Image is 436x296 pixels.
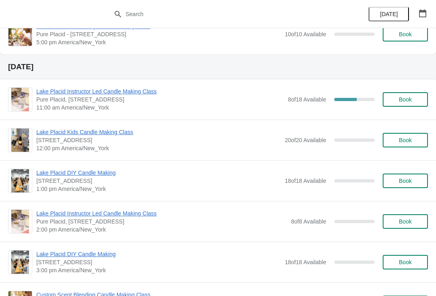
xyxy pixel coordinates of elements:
[36,128,281,136] span: Lake Placid Kids Candle Making Class
[383,133,428,147] button: Book
[36,185,281,193] span: 1:00 pm America/New_York
[285,31,326,37] span: 10 of 10 Available
[383,27,428,41] button: Book
[8,23,32,46] img: Custom Scent Blending Candle Making Class | Pure Placid - 2470 Main Street Lake Placid | 5:00 pm ...
[399,137,412,143] span: Book
[285,137,326,143] span: 20 of 20 Available
[36,38,281,46] span: 5:00 pm America/New_York
[399,218,412,225] span: Book
[36,87,284,95] span: Lake Placid Instructor Led Candle Making Class
[399,31,412,37] span: Book
[380,11,398,17] span: [DATE]
[36,266,281,274] span: 3:00 pm America/New_York
[11,210,29,233] img: Lake Placid Instructor Led Candle Making Class | Pure Placid, 2470 Main Street, Lake Placid, NY, ...
[369,7,409,21] button: [DATE]
[291,218,326,225] span: 8 of 8 Available
[399,96,412,103] span: Book
[288,96,326,103] span: 8 of 18 Available
[285,259,326,265] span: 18 of 18 Available
[11,169,29,193] img: Lake Placid DIY Candle Making | 2470 Main Street, Lake Placid, NY, USA | 1:00 pm America/New_York
[36,136,281,144] span: [STREET_ADDRESS]
[399,178,412,184] span: Book
[11,88,29,111] img: Lake Placid Instructor Led Candle Making Class | Pure Placid, 2470 Main Street, Lake Placid, NY, ...
[36,209,287,217] span: Lake Placid Instructor Led Candle Making Class
[8,63,428,71] h2: [DATE]
[36,258,281,266] span: [STREET_ADDRESS]
[383,92,428,107] button: Book
[36,217,287,226] span: Pure Placid, [STREET_ADDRESS]
[383,255,428,269] button: Book
[11,128,29,152] img: Lake Placid Kids Candle Making Class | 2470 Main Street, Lake Placid, NY, USA | 12:00 pm America/...
[36,169,281,177] span: Lake Placid DIY Candle Making
[36,226,287,234] span: 2:00 pm America/New_York
[11,250,29,274] img: Lake Placid DIY Candle Making | 2470 Main Street, Lake Placid, NY, USA | 3:00 pm America/New_York
[36,95,284,103] span: Pure Placid, [STREET_ADDRESS]
[36,144,281,152] span: 12:00 pm America/New_York
[399,259,412,265] span: Book
[125,7,327,21] input: Search
[36,177,281,185] span: [STREET_ADDRESS]
[383,214,428,229] button: Book
[383,174,428,188] button: Book
[36,103,284,112] span: 11:00 am America/New_York
[36,30,281,38] span: Pure Placid - [STREET_ADDRESS]
[36,250,281,258] span: Lake Placid DIY Candle Making
[285,178,326,184] span: 18 of 18 Available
